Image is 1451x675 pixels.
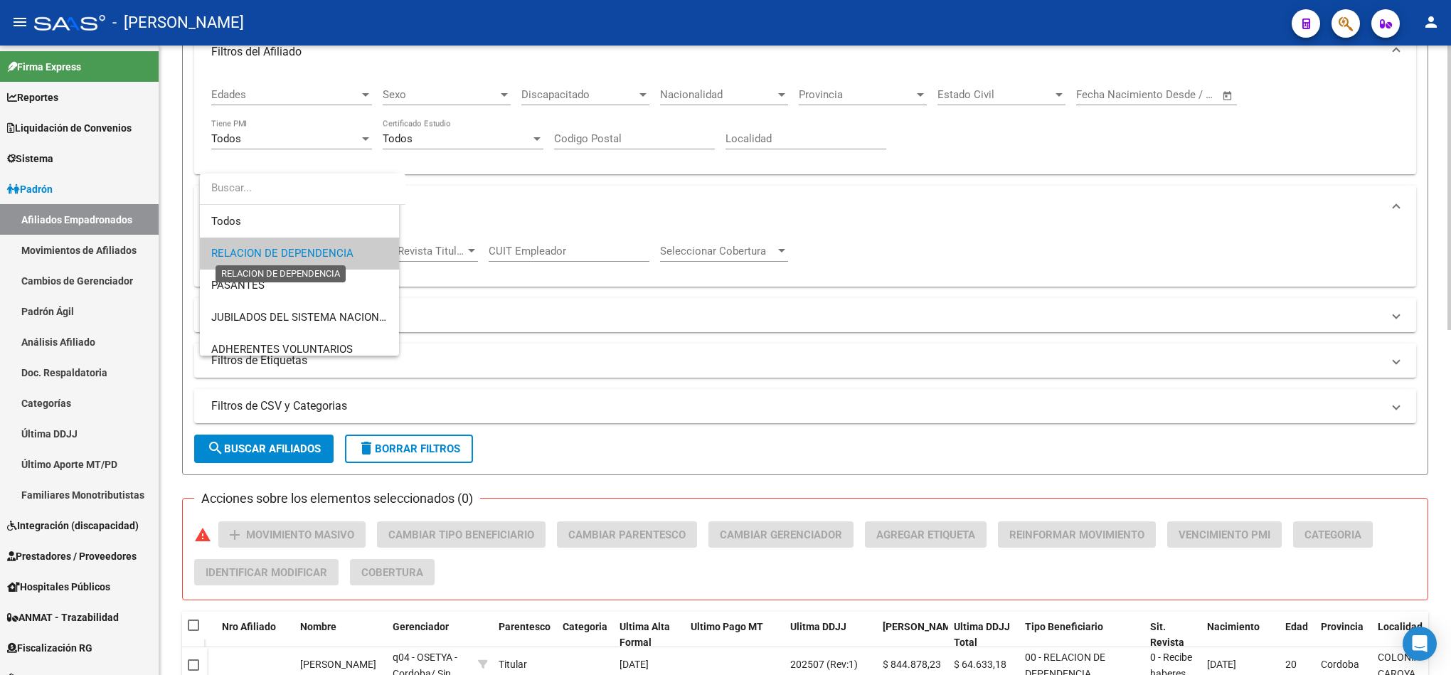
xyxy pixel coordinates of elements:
span: JUBILADOS DEL SISTEMA NACIONAL DEL SEGURO DE SALUD [211,311,510,324]
span: ADHERENTES VOLUNTARIOS [211,343,353,356]
input: dropdown search [200,172,405,204]
span: RELACION DE DEPENDENCIA [211,247,354,260]
span: Todos [211,206,388,238]
span: PASANTES [211,279,265,292]
div: Open Intercom Messenger [1403,627,1437,661]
